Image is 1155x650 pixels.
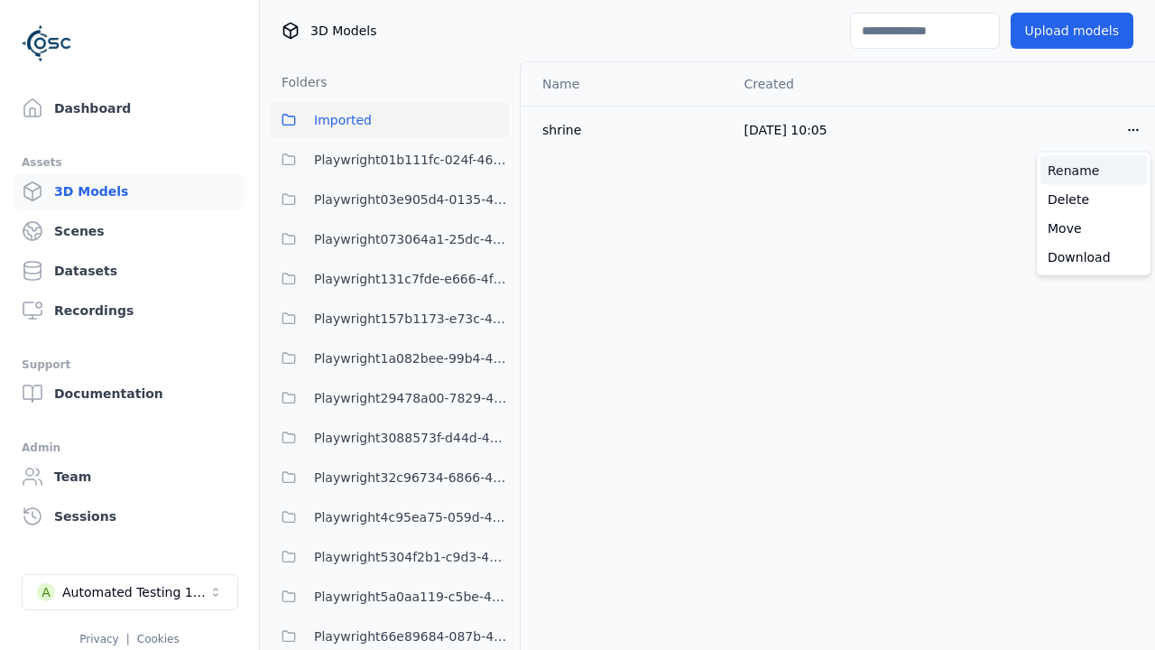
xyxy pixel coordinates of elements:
a: Download [1040,243,1147,272]
a: Move [1040,214,1147,243]
a: Rename [1040,156,1147,185]
a: Delete [1040,185,1147,214]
